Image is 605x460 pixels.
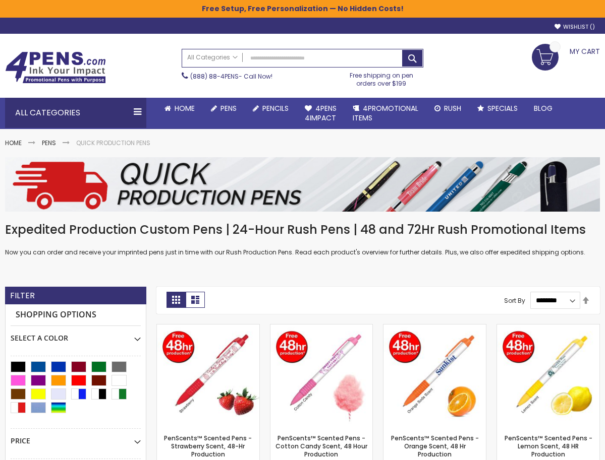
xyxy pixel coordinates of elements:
[167,292,186,308] strong: Grid
[245,98,297,119] a: Pencils
[5,157,600,212] img: Quick Production Pens
[5,51,106,84] img: 4Pens Custom Pens and Promotional Products
[5,222,600,238] h1: Expedited Production Custom Pens | 24-Hour Rush Pens | 48 and 72Hr Rush Promotional Items
[555,23,595,31] a: Wishlist
[444,103,461,113] span: Rush
[11,304,141,326] strong: Shopping Options
[270,324,373,333] a: PenScents™ Scented Pens - Cotton Candy Scent, 48 Hour Production
[76,139,150,147] strong: Quick Production Pens
[11,429,141,446] div: Price
[497,324,599,427] img: PenScents™ Scented Pens - Lemon Scent, 48 HR Production
[487,103,518,113] span: Specials
[262,103,289,113] span: Pencils
[11,326,141,343] div: Select A Color
[190,72,272,81] span: - Call Now!
[10,290,35,301] strong: Filter
[5,248,600,256] p: Now you can order and receive your imprinted pens just in time with our Rush Production Pens. Rea...
[497,324,599,333] a: PenScents™ Scented Pens - Lemon Scent, 48 HR Production
[221,103,237,113] span: Pens
[156,98,203,119] a: Home
[505,434,592,458] a: PenScents™ Scented Pens - Lemon Scent, 48 HR Production
[157,324,259,333] a: PenScents™ Scented Pens - Strawberry Scent, 48-Hr Production
[5,139,22,147] a: Home
[305,103,337,123] span: 4Pens 4impact
[187,53,238,61] span: All Categories
[353,103,418,123] span: 4PROMOTIONAL ITEMS
[182,49,243,66] a: All Categories
[426,98,469,119] a: Rush
[42,139,56,147] a: Pens
[190,72,239,81] a: (888) 88-4PENS
[164,434,252,458] a: PenScents™ Scented Pens - Strawberry Scent, 48-Hr Production
[534,103,553,113] span: Blog
[297,98,345,129] a: 4Pens4impact
[175,103,195,113] span: Home
[203,98,245,119] a: Pens
[469,98,526,119] a: Specials
[526,98,561,119] a: Blog
[339,68,423,88] div: Free shipping on pen orders over $199
[276,434,367,458] a: PenScents™ Scented Pens - Cotton Candy Scent, 48 Hour Production
[504,296,525,304] label: Sort By
[157,324,259,427] img: PenScents™ Scented Pens - Strawberry Scent, 48-Hr Production
[391,434,479,458] a: PenScents™ Scented Pens - Orange Scent, 48 Hr Production
[383,324,486,333] a: PenScents™ Scented Pens - Orange Scent, 48 Hr Production
[270,324,373,427] img: PenScents™ Scented Pens - Cotton Candy Scent, 48 Hour Production
[383,324,486,427] img: PenScents™ Scented Pens - Orange Scent, 48 Hr Production
[345,98,426,129] a: 4PROMOTIONALITEMS
[5,98,146,128] div: All Categories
